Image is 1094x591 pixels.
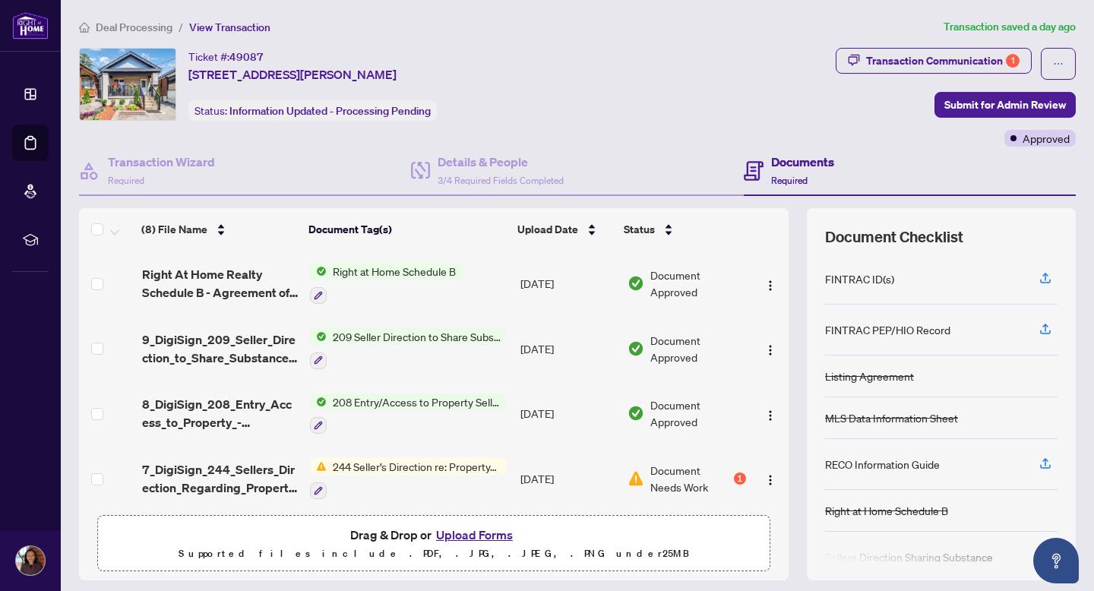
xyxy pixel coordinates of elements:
img: Status Icon [310,263,327,280]
span: Submit for Admin Review [944,93,1066,117]
span: [STREET_ADDRESS][PERSON_NAME] [188,65,397,84]
span: Status [624,221,655,238]
img: Document Status [628,405,644,422]
span: View Transaction [189,21,270,34]
div: Right at Home Schedule B [825,502,948,519]
span: 8_DigiSign_208_Entry_Access_to_Property_-_Seller_Acknowledgement_-_PropTx-[PERSON_NAME].pdf [142,395,299,431]
button: Status Icon244 Seller’s Direction re: Property/Offers [310,458,507,499]
div: Listing Agreement [825,368,914,384]
span: 9_DigiSign_209_Seller_Direction_to_Share_Substance_of_Offers_-_PropTx-[PERSON_NAME].pdf [142,330,299,367]
td: [DATE] [514,316,621,381]
img: Status Icon [310,328,327,345]
span: Upload Date [517,221,578,238]
span: Required [108,175,144,186]
button: Submit for Admin Review [934,92,1076,118]
img: Document Status [628,275,644,292]
button: Logo [758,337,783,361]
h4: Details & People [438,153,564,171]
span: Document Approved [650,332,745,365]
span: Document Needs Work [650,462,730,495]
div: MLS Data Information Sheet [825,409,958,426]
span: Right at Home Schedule B [327,263,462,280]
span: Document Checklist [825,226,963,248]
button: Status IconRight at Home Schedule B [310,263,462,304]
span: Document Approved [650,267,745,300]
span: 208 Entry/Access to Property Seller Acknowledgement [327,393,507,410]
li: / [179,18,183,36]
img: Status Icon [310,458,327,475]
td: [DATE] [514,446,621,511]
h4: Transaction Wizard [108,153,215,171]
span: ellipsis [1053,58,1064,69]
button: Logo [758,271,783,295]
span: 209 Seller Direction to Share Substance of Offers [327,328,507,345]
button: Status Icon208 Entry/Access to Property Seller Acknowledgement [310,393,507,435]
img: Status Icon [310,393,327,410]
td: [DATE] [514,251,621,316]
img: Document Status [628,340,644,357]
span: 7_DigiSign_244_Sellers_Direction_Regarding_Property_Offers_-_PropTx-[PERSON_NAME].pdf [142,460,299,497]
img: IMG-W12350668_1.jpg [80,49,175,120]
img: logo [12,11,49,40]
img: Logo [764,474,776,486]
div: FINTRAC ID(s) [825,270,894,287]
span: home [79,22,90,33]
div: 1 [1006,54,1020,68]
span: (8) File Name [141,221,207,238]
img: Logo [764,409,776,422]
span: Document Approved [650,397,745,430]
button: Transaction Communication1 [836,48,1032,74]
span: Required [771,175,808,186]
span: Information Updated - Processing Pending [229,104,431,118]
p: Supported files include .PDF, .JPG, .JPEG, .PNG under 25 MB [107,545,760,563]
th: Upload Date [511,208,618,251]
th: (8) File Name [135,208,302,251]
span: Right At Home Realty Schedule B - Agreement of Purchase and Sale.pdf [142,265,299,302]
span: 49087 [229,50,264,64]
th: Status [618,208,747,251]
button: Logo [758,466,783,491]
article: Transaction saved a day ago [944,18,1076,36]
div: Transaction Communication [866,49,1020,73]
span: 244 Seller’s Direction re: Property/Offers [327,458,507,475]
span: Deal Processing [96,21,172,34]
td: [DATE] [514,381,621,447]
div: Status: [188,100,437,121]
div: Ticket #: [188,48,264,65]
span: Drag & Drop or [350,525,517,545]
span: Drag & Drop orUpload FormsSupported files include .PDF, .JPG, .JPEG, .PNG under25MB [98,516,770,572]
div: FINTRAC PEP/HIO Record [825,321,950,338]
img: Logo [764,280,776,292]
div: RECO Information Guide [825,456,940,472]
img: Document Status [628,470,644,487]
button: Open asap [1033,538,1079,583]
div: 1 [734,472,746,485]
th: Document Tag(s) [302,208,511,251]
span: Approved [1023,130,1070,147]
button: Logo [758,401,783,425]
button: Status Icon209 Seller Direction to Share Substance of Offers [310,328,507,369]
img: Logo [764,344,776,356]
img: Profile Icon [16,546,45,575]
button: Upload Forms [432,525,517,545]
span: 3/4 Required Fields Completed [438,175,564,186]
h4: Documents [771,153,834,171]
